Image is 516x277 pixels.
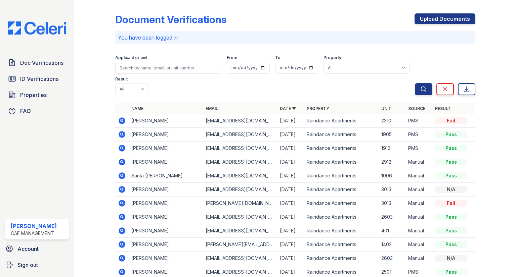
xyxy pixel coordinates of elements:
td: Raindance Apartments [304,197,378,210]
td: Manual [405,224,432,238]
td: Santa [PERSON_NAME] [129,169,203,183]
input: Search by name, email, or unit number [115,62,221,74]
td: [DATE] [277,197,304,210]
td: [PERSON_NAME] [129,142,203,155]
span: Doc Verifications [20,59,63,67]
div: Pass [435,269,467,275]
td: [DATE] [277,128,304,142]
td: [DATE] [277,210,304,224]
td: [DATE] [277,155,304,169]
label: Property [324,55,341,60]
td: 1912 [379,142,405,155]
td: [EMAIL_ADDRESS][DOMAIN_NAME] [203,252,277,265]
td: [EMAIL_ADDRESS][DOMAIN_NAME] [203,114,277,128]
td: [DATE] [277,169,304,183]
a: Property [307,106,329,111]
td: [DATE] [277,114,304,128]
td: [PERSON_NAME] [129,210,203,224]
td: Raindance Apartments [304,114,378,128]
a: Sign out [3,258,72,272]
div: N/A [435,255,467,262]
td: PMS [405,142,432,155]
td: [PERSON_NAME] [129,114,203,128]
td: 2310 [379,114,405,128]
td: Raindance Apartments [304,128,378,142]
td: [PERSON_NAME] [129,128,203,142]
label: Result [115,76,128,82]
div: Pass [435,145,467,152]
td: [PERSON_NAME] [129,224,203,238]
td: Raindance Apartments [304,210,378,224]
div: Pass [435,214,467,220]
div: Fail [435,117,467,124]
td: Raindance Apartments [304,224,378,238]
label: To [275,55,281,60]
td: [EMAIL_ADDRESS][DOMAIN_NAME] [203,224,277,238]
td: [PERSON_NAME][EMAIL_ADDRESS][DOMAIN_NAME] [203,238,277,252]
div: N/A [435,186,467,193]
div: Fail [435,200,467,207]
td: [EMAIL_ADDRESS][DOMAIN_NAME] [203,128,277,142]
td: [DATE] [277,224,304,238]
span: Account [17,245,39,253]
td: 3013 [379,197,405,210]
div: Pass [435,131,467,138]
a: Properties [5,88,69,102]
a: FAQ [5,104,69,118]
td: 1905 [379,128,405,142]
a: Account [3,242,72,256]
span: FAQ [20,107,31,115]
td: [DATE] [277,183,304,197]
td: PMS [405,114,432,128]
div: Pass [435,172,467,179]
td: Raindance Apartments [304,252,378,265]
span: Sign out [17,261,38,269]
td: Manual [405,169,432,183]
td: 2603 [379,210,405,224]
a: Doc Verifications [5,56,69,69]
label: From [227,55,237,60]
td: Manual [405,197,432,210]
td: [DATE] [277,252,304,265]
td: [DATE] [277,238,304,252]
td: [PERSON_NAME] [129,155,203,169]
td: 1402 [379,238,405,252]
a: Source [408,106,425,111]
div: Document Verifications [115,13,226,25]
td: [PERSON_NAME] [129,238,203,252]
div: [PERSON_NAME] [11,222,57,230]
td: [PERSON_NAME] [129,252,203,265]
td: [EMAIL_ADDRESS][DOMAIN_NAME] [203,142,277,155]
div: Pass [435,241,467,248]
span: Properties [20,91,47,99]
td: Raindance Apartments [304,142,378,155]
a: Email [206,106,218,111]
td: Manual [405,183,432,197]
td: [EMAIL_ADDRESS][DOMAIN_NAME] [203,155,277,169]
label: Applicant or unit [115,55,147,60]
td: Raindance Apartments [304,155,378,169]
td: 1006 [379,169,405,183]
div: Pass [435,159,467,165]
a: Name [131,106,143,111]
td: Manual [405,238,432,252]
td: Raindance Apartments [304,183,378,197]
a: Upload Documents [415,13,475,24]
td: [EMAIL_ADDRESS][DOMAIN_NAME] [203,183,277,197]
span: ID Verifications [20,75,58,83]
td: 2912 [379,155,405,169]
td: [PERSON_NAME] [129,197,203,210]
img: CE_Logo_Blue-a8612792a0a2168367f1c8372b55b34899dd931a85d93a1a3d3e32e68fde9ad4.png [3,21,72,35]
td: [PERSON_NAME] [129,183,203,197]
td: 2603 [379,252,405,265]
td: Manual [405,210,432,224]
td: [PERSON_NAME][DOMAIN_NAME][EMAIL_ADDRESS][PERSON_NAME][DOMAIN_NAME] [203,197,277,210]
div: Pass [435,227,467,234]
p: You have been logged in [118,34,473,42]
td: PMS [405,128,432,142]
td: 401 [379,224,405,238]
td: Manual [405,155,432,169]
td: [DATE] [277,142,304,155]
div: CAF Management [11,230,57,237]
